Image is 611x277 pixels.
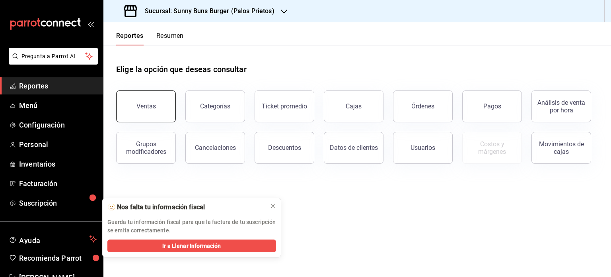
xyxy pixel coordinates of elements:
[116,132,176,164] button: Grupos modificadores
[107,240,276,252] button: Ir a Llenar Información
[21,52,86,61] span: Pregunta a Parrot AI
[116,32,184,45] div: navigation tabs
[346,102,362,110] div: Cajas
[185,132,245,164] button: Cancelaciones
[162,242,221,250] span: Ir a Llenar Información
[262,102,307,110] div: Ticket promedio
[324,132,383,164] button: Datos de clientes
[116,32,144,45] button: Reportes
[121,140,171,155] div: Grupos modificadores
[19,159,97,169] span: Inventarios
[411,144,435,151] div: Usuarios
[138,6,274,16] h3: Sucursal: Sunny Buns Burger (Palos Prietos)
[19,253,97,263] span: Recomienda Parrot
[411,102,434,110] div: Órdenes
[200,102,230,110] div: Categorías
[9,48,98,65] button: Pregunta a Parrot AI
[156,32,184,45] button: Resumen
[537,140,586,155] div: Movimientos de cajas
[19,100,97,111] span: Menú
[195,144,236,151] div: Cancelaciones
[462,132,522,164] button: Contrata inventarios para ver este reporte
[6,58,98,66] a: Pregunta a Parrot AI
[537,99,586,114] div: Análisis de venta por hora
[531,132,591,164] button: Movimientos de cajas
[483,102,501,110] div: Pagos
[255,132,314,164] button: Descuentos
[19,139,97,150] span: Personal
[116,63,247,75] h1: Elige la opción que deseas consultar
[19,234,86,244] span: Ayuda
[467,140,517,155] div: Costos y márgenes
[107,203,263,212] div: 🫥 Nos falta tu información fiscal
[255,90,314,122] button: Ticket promedio
[19,178,97,189] span: Facturación
[88,21,94,27] button: open_drawer_menu
[19,81,97,91] span: Reportes
[185,90,245,122] button: Categorías
[324,90,383,122] button: Cajas
[531,90,591,122] button: Análisis de venta por hora
[393,132,453,164] button: Usuarios
[393,90,453,122] button: Órdenes
[330,144,378,151] div: Datos de clientes
[19,120,97,130] span: Configuración
[19,198,97,208] span: Suscripción
[116,90,176,122] button: Ventas
[268,144,301,151] div: Descuentos
[462,90,522,122] button: Pagos
[107,218,276,235] p: Guarda tu información fiscal para que la factura de tu suscripción se emita correctamente.
[136,102,156,110] div: Ventas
